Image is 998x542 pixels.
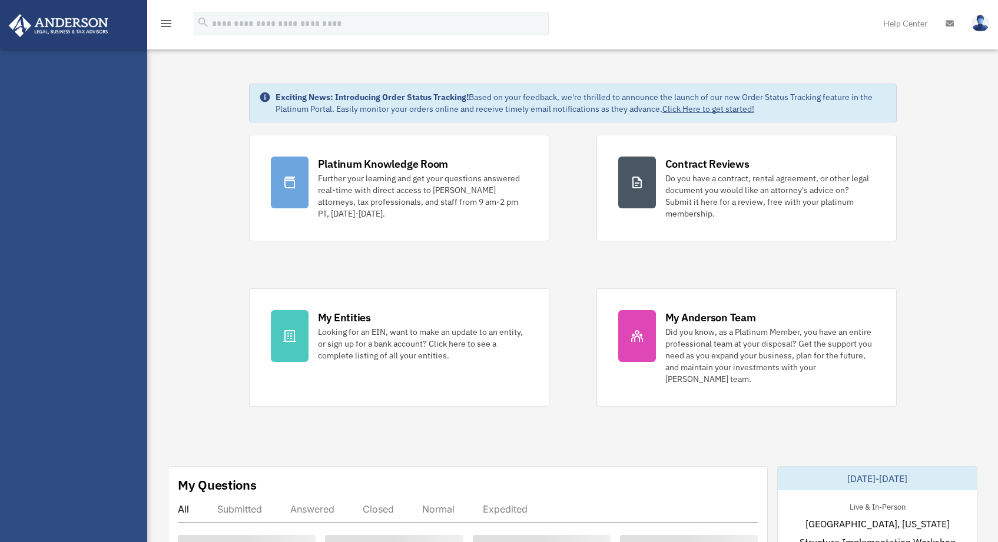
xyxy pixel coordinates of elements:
[249,288,549,407] a: My Entities Looking for an EIN, want to make an update to an entity, or sign up for a bank accoun...
[665,172,875,220] div: Do you have a contract, rental agreement, or other legal document you would like an attorney's ad...
[197,16,210,29] i: search
[596,135,897,241] a: Contract Reviews Do you have a contract, rental agreement, or other legal document you would like...
[665,157,750,171] div: Contract Reviews
[665,310,756,325] div: My Anderson Team
[778,467,977,490] div: [DATE]-[DATE]
[422,503,455,515] div: Normal
[665,326,875,385] div: Did you know, as a Platinum Member, you have an entire professional team at your disposal? Get th...
[178,503,189,515] div: All
[249,135,549,241] a: Platinum Knowledge Room Further your learning and get your questions answered real-time with dire...
[217,503,262,515] div: Submitted
[318,326,528,361] div: Looking for an EIN, want to make an update to an entity, or sign up for a bank account? Click her...
[363,503,394,515] div: Closed
[5,14,112,37] img: Anderson Advisors Platinum Portal
[318,310,371,325] div: My Entities
[662,104,754,114] a: Click Here to get started!
[318,157,449,171] div: Platinum Knowledge Room
[159,16,173,31] i: menu
[290,503,334,515] div: Answered
[318,172,528,220] div: Further your learning and get your questions answered real-time with direct access to [PERSON_NAM...
[276,91,887,115] div: Based on your feedback, we're thrilled to announce the launch of our new Order Status Tracking fe...
[483,503,528,515] div: Expedited
[596,288,897,407] a: My Anderson Team Did you know, as a Platinum Member, you have an entire professional team at your...
[178,476,257,494] div: My Questions
[840,500,915,512] div: Live & In-Person
[159,21,173,31] a: menu
[972,15,989,32] img: User Pic
[276,92,469,102] strong: Exciting News: Introducing Order Status Tracking!
[805,517,950,531] span: [GEOGRAPHIC_DATA], [US_STATE]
